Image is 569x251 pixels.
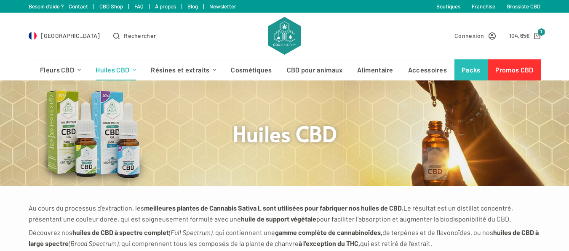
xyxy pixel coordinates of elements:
a: Packs [454,59,488,80]
a: Promos CBD [488,59,541,80]
a: Besoin d'aide ? Contact [29,3,88,10]
a: Huiles CBD [88,59,144,80]
a: Franchise [472,3,495,10]
span: 1 [537,28,545,36]
a: CBD pour animaux [279,59,350,80]
span: [GEOGRAPHIC_DATA] [41,31,100,40]
a: Newsletter [209,3,236,10]
img: FR Flag [29,32,37,40]
em: (Full Spectrum) [169,228,212,236]
img: CBD Alchemy [268,17,301,55]
strong: huiles de CBD à spectre complet [72,228,169,236]
strong: meilleures plantes de Cannabis Sativa L sont utilisées pour fabriquer nos huiles de CBD. [144,204,403,212]
span: Rechercher [124,31,156,40]
strong: huiles de CBD à large spectre [29,228,539,247]
strong: à l’exception du THC, [299,239,360,247]
nav: Menu d’en-tête [33,59,537,80]
a: Panier d’achat [509,31,541,40]
a: Cosmétiques [224,59,279,80]
a: Accessoires [401,59,454,80]
a: Select Country [29,31,100,40]
span: € [526,32,530,39]
a: Fleurs CBD [33,59,88,80]
a: CBD Shop [99,3,123,10]
a: Connexion [454,31,496,40]
p: Au cours du processus d’extraction, les Le résultat est un distillat concentré, présentant une co... [29,203,541,225]
strong: gamme complète de cannabinoïdes, [275,228,382,236]
strong: huile de support végétale [241,215,316,223]
span: Connexion [454,31,484,40]
a: Blog [187,3,198,10]
h1: Huiles CBD [127,120,443,147]
p: Découvrez nos , qui contiennent une de terpènes et de flavonoïdes, ou nos , qui comprennent tous ... [29,227,541,249]
a: Résines et extraits [144,59,224,80]
a: Boutiques [436,3,460,10]
a: Grossiste CBD [507,3,540,10]
bdi: 104,65 [509,32,530,39]
a: FAQ [134,3,144,10]
a: Alimentaire [350,59,401,80]
button: Ouvrir le formulaire de recherche [113,31,156,40]
em: (Broad Spectrum) [69,239,118,247]
a: À propos [155,3,176,10]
